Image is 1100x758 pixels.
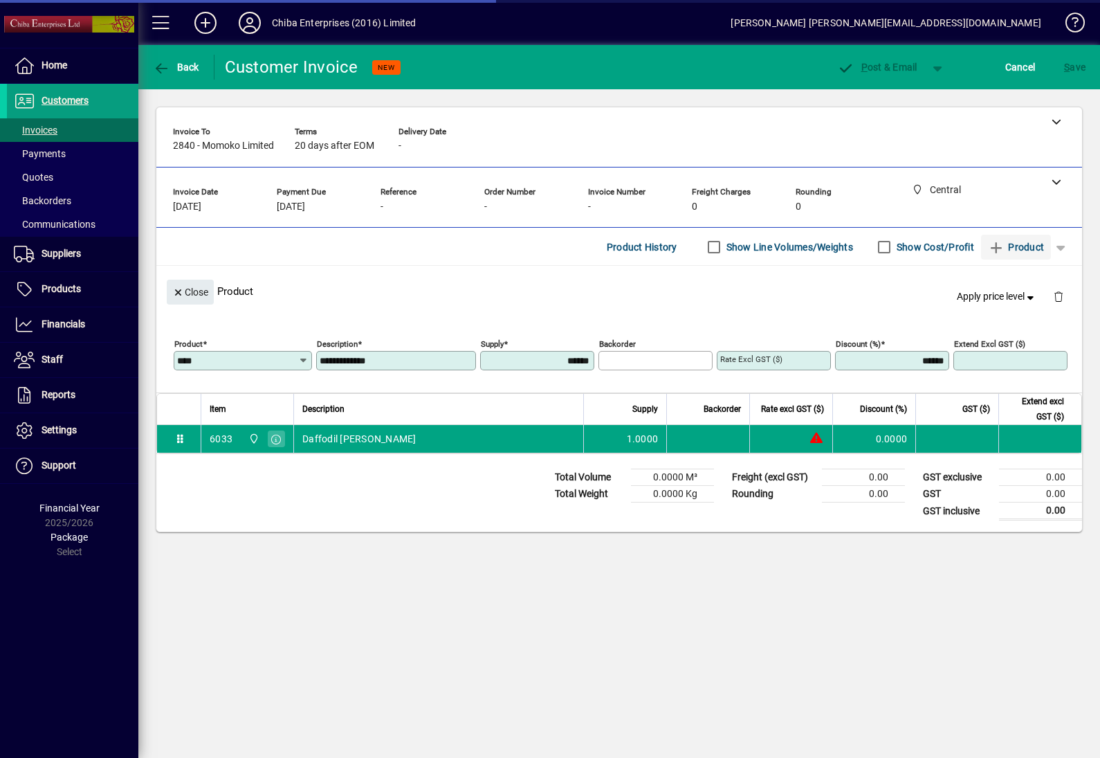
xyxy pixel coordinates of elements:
span: Daffodil [PERSON_NAME] [302,432,416,446]
div: Customer Invoice [225,56,358,78]
span: ost & Email [837,62,917,73]
span: 2840 - Momoko Limited [173,141,274,152]
span: Financial Year [39,503,100,514]
span: [DATE] [173,201,201,213]
span: P [861,62,868,73]
span: Rate excl GST ($) [761,401,824,417]
span: NEW [378,63,395,72]
span: - [484,201,487,213]
span: Extend excl GST ($) [1007,394,1064,424]
a: Settings [7,413,138,448]
span: - [398,141,401,152]
button: Post & Email [830,55,924,80]
span: Product History [607,236,677,258]
span: 0 [796,201,801,213]
mat-label: Product [174,339,203,349]
span: Supply [632,401,658,417]
div: Product [156,266,1082,316]
span: Financials [42,318,85,330]
span: - [381,201,383,213]
td: Rounding [725,486,822,503]
a: Backorders [7,189,138,213]
mat-label: Extend excl GST ($) [954,339,1025,349]
td: 0.0000 Kg [631,486,714,503]
a: Quotes [7,165,138,189]
td: 0.00 [999,469,1082,486]
span: Description [302,401,345,417]
mat-label: Rate excl GST ($) [720,354,782,364]
span: Backorder [704,401,741,417]
button: Product History [601,235,683,260]
span: GST ($) [962,401,990,417]
a: Knowledge Base [1055,3,1083,48]
button: Cancel [1002,55,1039,80]
span: Customers [42,95,89,106]
button: Back [149,55,203,80]
mat-label: Description [317,339,358,349]
div: Chiba Enterprises (2016) Limited [272,12,416,34]
span: Invoices [14,125,57,136]
a: Products [7,272,138,307]
button: Profile [228,10,272,35]
span: Settings [42,424,77,435]
button: Add [183,10,228,35]
a: Financials [7,307,138,342]
td: GST inclusive [916,503,999,520]
td: GST [916,486,999,503]
a: Support [7,449,138,483]
td: 0.0000 [832,425,915,453]
span: Product [988,236,1044,258]
td: Total Weight [548,486,631,503]
td: Freight (excl GST) [725,469,822,486]
label: Show Line Volumes/Weights [724,240,853,254]
span: Package [51,532,88,543]
span: 0 [692,201,697,213]
span: Back [153,62,199,73]
button: Apply price level [951,285,1043,309]
span: Item [210,401,226,417]
span: Communications [14,219,95,230]
div: [PERSON_NAME] [PERSON_NAME][EMAIL_ADDRESS][DOMAIN_NAME] [731,12,1041,34]
td: Total Volume [548,469,631,486]
a: Communications [7,213,138,236]
span: 20 days after EOM [295,141,374,152]
td: 0.00 [999,503,1082,520]
app-page-header-button: Delete [1042,290,1075,303]
td: 0.00 [822,469,905,486]
div: 6033 [210,432,232,446]
td: 0.00 [999,486,1082,503]
td: GST exclusive [916,469,999,486]
span: Reports [42,389,75,400]
mat-label: Discount (%) [836,339,881,349]
span: Discount (%) [860,401,907,417]
mat-label: Backorder [599,339,636,349]
button: Save [1061,55,1089,80]
span: Home [42,60,67,71]
app-page-header-button: Back [138,55,214,80]
span: Close [172,281,208,304]
button: Close [167,280,214,305]
span: Central [245,431,261,446]
span: Cancel [1005,56,1036,78]
td: 0.0000 M³ [631,469,714,486]
a: Suppliers [7,237,138,271]
span: 1.0000 [627,432,659,446]
button: Product [981,235,1051,260]
button: Delete [1042,280,1075,313]
label: Show Cost/Profit [894,240,974,254]
span: Backorders [14,195,71,206]
span: Support [42,460,76,471]
span: Payments [14,148,66,159]
a: Home [7,48,138,83]
a: Payments [7,142,138,165]
span: Apply price level [957,289,1037,304]
span: ave [1064,56,1085,78]
span: Products [42,283,81,294]
span: Staff [42,354,63,365]
app-page-header-button: Close [163,285,217,298]
span: - [588,201,591,213]
span: Suppliers [42,248,81,259]
a: Staff [7,343,138,377]
span: S [1064,62,1070,73]
mat-label: Supply [481,339,504,349]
